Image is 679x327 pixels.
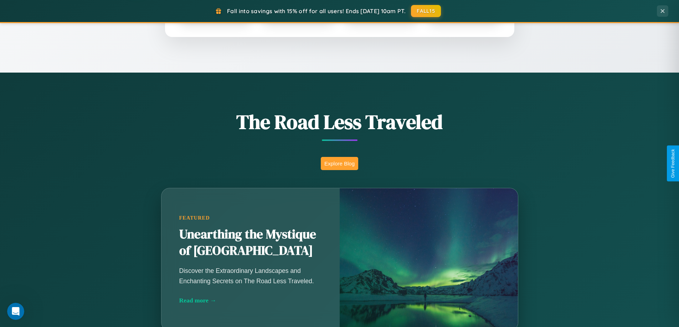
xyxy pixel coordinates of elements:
button: Explore Blog [321,157,358,170]
h2: Unearthing the Mystique of [GEOGRAPHIC_DATA] [179,226,322,259]
button: FALL15 [411,5,441,17]
iframe: Intercom live chat [7,303,24,320]
div: Read more → [179,297,322,304]
span: Fall into savings with 15% off for all users! Ends [DATE] 10am PT. [227,7,406,15]
div: Featured [179,215,322,221]
p: Discover the Extraordinary Landscapes and Enchanting Secrets on The Road Less Traveled. [179,266,322,286]
div: Give Feedback [670,149,675,178]
h1: The Road Less Traveled [126,108,554,136]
